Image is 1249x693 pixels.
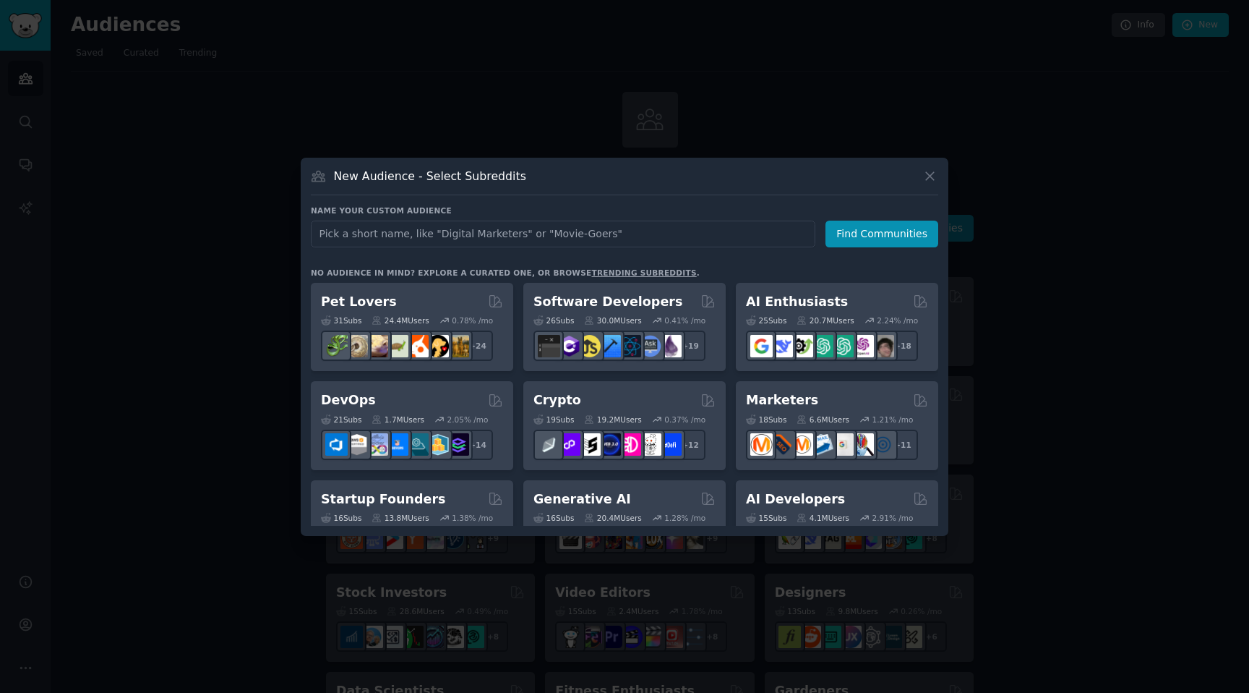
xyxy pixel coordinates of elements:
[811,335,833,357] img: chatgpt_promptDesign
[851,433,874,456] img: MarketingResearch
[664,315,705,326] div: 0.41 % /mo
[311,221,815,247] input: Pick a short name, like "Digital Marketers" or "Movie-Goers"
[750,433,773,456] img: content_marketing
[664,414,705,425] div: 0.37 % /mo
[538,335,560,357] img: software
[372,513,429,523] div: 13.8M Users
[664,513,705,523] div: 1.28 % /mo
[426,433,449,456] img: aws_cdk
[558,335,580,357] img: csharp
[366,433,388,456] img: Docker_DevOps
[533,315,574,326] div: 26 Sub s
[345,433,368,456] img: AWS_Certified_Experts
[321,490,445,509] h2: Startup Founders
[619,335,641,357] img: reactnative
[639,433,661,456] img: CryptoNews
[558,433,580,456] img: 0xPolygon
[311,268,700,278] div: No audience in mind? Explore a curated one, or browse .
[463,331,493,361] div: + 24
[584,315,641,326] div: 30.0M Users
[825,221,938,247] button: Find Communities
[791,433,813,456] img: AskMarketing
[872,335,894,357] img: ArtificalIntelligence
[797,315,854,326] div: 20.7M Users
[533,391,581,409] h2: Crypto
[888,430,918,460] div: + 11
[321,315,361,326] div: 31 Sub s
[311,205,938,216] h3: Name your custom audience
[771,433,793,456] img: bigseo
[321,513,361,523] div: 16 Sub s
[406,335,429,357] img: cockatiel
[584,513,641,523] div: 20.4M Users
[851,335,874,357] img: OpenAIDev
[675,430,705,460] div: + 12
[750,335,773,357] img: GoogleGeminiAI
[386,335,408,357] img: turtle
[811,433,833,456] img: Emailmarketing
[366,335,388,357] img: leopardgeckos
[325,433,348,456] img: azuredevops
[791,335,813,357] img: AItoolsCatalog
[372,315,429,326] div: 24.4M Users
[533,293,682,311] h2: Software Developers
[452,513,493,523] div: 1.38 % /mo
[598,433,621,456] img: web3
[325,335,348,357] img: herpetology
[533,414,574,425] div: 19 Sub s
[675,331,705,361] div: + 19
[345,335,368,357] img: ballpython
[639,335,661,357] img: AskComputerScience
[426,335,449,357] img: PetAdvice
[447,433,469,456] img: PlatformEngineers
[746,391,818,409] h2: Marketers
[797,513,849,523] div: 4.1M Users
[888,331,918,361] div: + 18
[872,433,894,456] img: OnlineMarketing
[831,335,854,357] img: chatgpt_prompts_
[872,513,914,523] div: 2.91 % /mo
[659,335,682,357] img: elixir
[746,513,786,523] div: 15 Sub s
[584,414,641,425] div: 19.2M Users
[321,414,361,425] div: 21 Sub s
[746,414,786,425] div: 18 Sub s
[447,414,489,425] div: 2.05 % /mo
[591,268,696,277] a: trending subreddits
[463,430,493,460] div: + 14
[771,335,793,357] img: DeepSeek
[386,433,408,456] img: DevOpsLinks
[659,433,682,456] img: defi_
[872,414,914,425] div: 1.21 % /mo
[578,335,601,357] img: learnjavascript
[372,414,424,425] div: 1.7M Users
[797,414,849,425] div: 6.6M Users
[533,490,631,509] h2: Generative AI
[538,433,560,456] img: ethfinance
[406,433,429,456] img: platformengineering
[877,315,918,326] div: 2.24 % /mo
[447,335,469,357] img: dogbreed
[321,293,397,311] h2: Pet Lovers
[598,335,621,357] img: iOSProgramming
[619,433,641,456] img: defiblockchain
[746,293,848,311] h2: AI Enthusiasts
[321,391,376,409] h2: DevOps
[578,433,601,456] img: ethstaker
[334,169,526,184] h3: New Audience - Select Subreddits
[533,513,574,523] div: 16 Sub s
[746,490,845,509] h2: AI Developers
[746,315,786,326] div: 25 Sub s
[831,433,854,456] img: googleads
[452,315,493,326] div: 0.78 % /mo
